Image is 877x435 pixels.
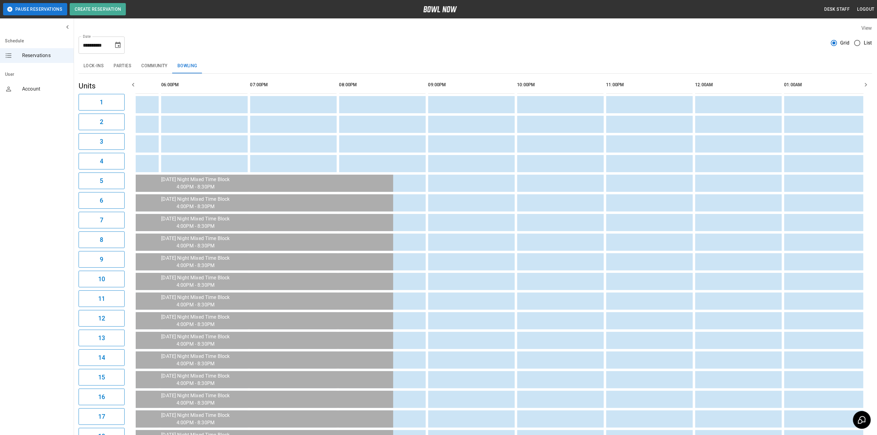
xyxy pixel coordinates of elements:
[79,81,125,91] h5: Units
[112,39,124,51] button: Choose date, selected date is Aug 24, 2025
[822,4,852,15] button: Desk Staff
[70,3,126,15] button: Create Reservation
[840,39,850,47] span: Grid
[79,389,125,405] button: 16
[98,333,105,343] h6: 13
[79,251,125,268] button: 9
[79,369,125,386] button: 15
[861,25,872,31] label: View
[79,133,125,150] button: 3
[79,330,125,346] button: 13
[109,59,136,73] button: Parties
[100,156,103,166] h6: 4
[855,4,877,15] button: Logout
[98,294,105,304] h6: 11
[98,392,105,402] h6: 16
[98,372,105,382] h6: 15
[100,176,103,186] h6: 5
[79,173,125,189] button: 5
[100,196,103,205] h6: 6
[79,94,125,111] button: 1
[79,59,109,73] button: Lock-ins
[79,59,872,73] div: inventory tabs
[423,6,457,12] img: logo
[22,85,69,93] span: Account
[79,349,125,366] button: 14
[79,290,125,307] button: 11
[79,212,125,228] button: 7
[79,153,125,169] button: 4
[100,215,103,225] h6: 7
[100,97,103,107] h6: 1
[100,117,103,127] h6: 2
[79,114,125,130] button: 2
[100,235,103,245] h6: 8
[98,274,105,284] h6: 10
[79,192,125,209] button: 6
[100,137,103,146] h6: 3
[98,353,105,363] h6: 14
[3,3,67,15] button: Pause Reservations
[864,39,872,47] span: List
[79,231,125,248] button: 8
[79,271,125,287] button: 10
[136,59,173,73] button: Community
[100,254,103,264] h6: 9
[173,59,202,73] button: Bowling
[79,408,125,425] button: 17
[98,412,105,421] h6: 17
[79,310,125,327] button: 12
[98,313,105,323] h6: 12
[22,52,69,59] span: Reservations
